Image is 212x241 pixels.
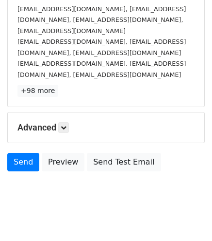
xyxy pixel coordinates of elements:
h5: Advanced [17,122,195,133]
small: [EMAIL_ADDRESS][DOMAIN_NAME], [EMAIL_ADDRESS][DOMAIN_NAME], [EMAIL_ADDRESS][DOMAIN_NAME], [EMAIL_... [17,5,186,35]
a: Send Test Email [87,153,161,171]
a: +98 more [17,85,58,97]
small: [EMAIL_ADDRESS][DOMAIN_NAME], [EMAIL_ADDRESS][DOMAIN_NAME], [EMAIL_ADDRESS][DOMAIN_NAME] [17,38,186,56]
a: Preview [42,153,84,171]
a: Send [7,153,39,171]
iframe: Chat Widget [163,194,212,241]
small: [EMAIL_ADDRESS][DOMAIN_NAME], [EMAIL_ADDRESS][DOMAIN_NAME], [EMAIL_ADDRESS][DOMAIN_NAME] [17,60,186,78]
